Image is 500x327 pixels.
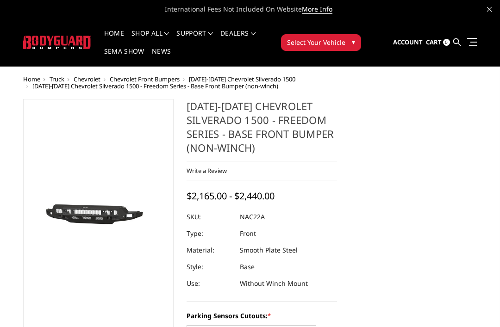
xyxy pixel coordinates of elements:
a: News [152,48,171,66]
a: Account [393,30,423,55]
a: More Info [302,5,332,14]
img: BODYGUARD BUMPERS [23,36,91,49]
img: 2022-2025 Chevrolet Silverado 1500 - Freedom Series - Base Front Bumper (non-winch) [26,180,171,249]
a: SEMA Show [104,48,144,66]
dt: Style: [187,259,233,275]
a: Write a Review [187,167,227,175]
dd: NAC22A [240,209,265,225]
button: Select Your Vehicle [281,34,361,51]
a: Support [176,30,213,48]
a: Dealers [220,30,256,48]
dd: Smooth Plate Steel [240,242,298,259]
dt: Material: [187,242,233,259]
h1: [DATE]-[DATE] Chevrolet Silverado 1500 - Freedom Series - Base Front Bumper (non-winch) [187,99,337,161]
dt: Type: [187,225,233,242]
span: Cart [426,38,442,46]
dd: Front [240,225,256,242]
span: Select Your Vehicle [287,37,345,47]
a: Truck [50,75,64,83]
a: Home [23,75,40,83]
dt: Use: [187,275,233,292]
dd: Base [240,259,255,275]
dt: SKU: [187,209,233,225]
span: ▾ [352,37,355,47]
label: Parking Sensors Cutouts: [187,311,337,321]
span: $2,165.00 - $2,440.00 [187,190,275,202]
dd: Without Winch Mount [240,275,308,292]
span: [DATE]-[DATE] Chevrolet Silverado 1500 - Freedom Series - Base Front Bumper (non-winch) [32,82,278,90]
a: Chevrolet Front Bumpers [110,75,180,83]
a: Chevrolet [74,75,100,83]
a: Cart 0 [426,30,450,55]
a: shop all [131,30,169,48]
span: Account [393,38,423,46]
span: 0 [443,39,450,46]
a: [DATE]-[DATE] Chevrolet Silverado 1500 [189,75,295,83]
a: Home [104,30,124,48]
